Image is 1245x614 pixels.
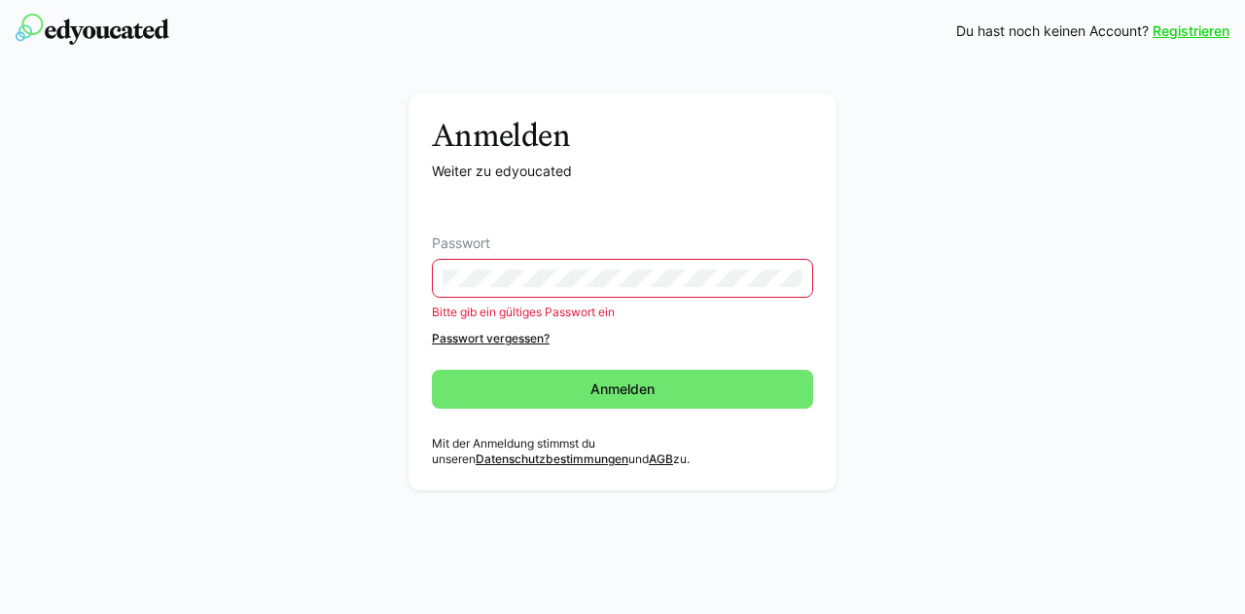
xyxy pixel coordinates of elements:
button: Anmelden [432,370,813,409]
a: Registrieren [1153,21,1229,41]
a: Datenschutzbestimmungen [476,451,628,466]
span: Bitte gib ein gültiges Passwort ein [432,305,615,319]
p: Weiter zu edyoucated [432,162,813,181]
span: Anmelden [587,379,658,399]
span: Passwort [432,235,490,251]
a: Passwort vergessen? [432,331,813,346]
p: Mit der Anmeldung stimmst du unseren und zu. [432,436,813,467]
img: edyoucated [16,14,169,45]
a: AGB [649,451,673,466]
h3: Anmelden [432,117,813,154]
span: Du hast noch keinen Account? [956,21,1149,41]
